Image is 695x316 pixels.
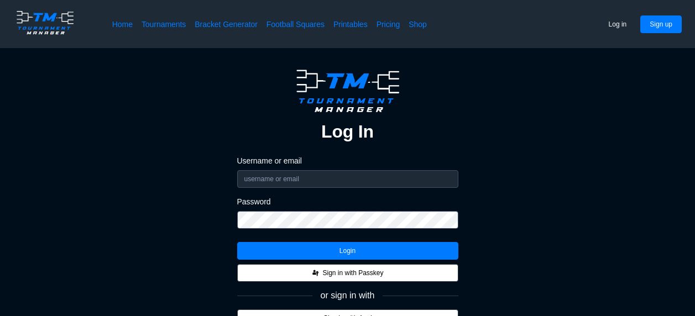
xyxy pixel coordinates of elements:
[237,156,458,166] label: Username or email
[290,66,405,116] img: logo.ffa97a18e3bf2c7d.png
[237,264,458,282] button: Sign in with Passkey
[377,19,400,30] a: Pricing
[311,268,320,277] img: FIDO_Passkey_mark_A_black.dc59a8f8c48711c442e90af6bb0a51e0.svg
[266,19,325,30] a: Football Squares
[195,19,258,30] a: Bracket Generator
[237,242,458,260] button: Login
[640,15,682,33] button: Sign up
[321,291,375,301] span: or sign in with
[321,120,374,143] h2: Log In
[333,19,368,30] a: Printables
[237,170,458,188] input: username or email
[112,19,133,30] a: Home
[142,19,186,30] a: Tournaments
[599,15,636,33] button: Log in
[409,19,427,30] a: Shop
[13,9,77,36] img: logo.ffa97a18e3bf2c7d.png
[237,197,458,207] label: Password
